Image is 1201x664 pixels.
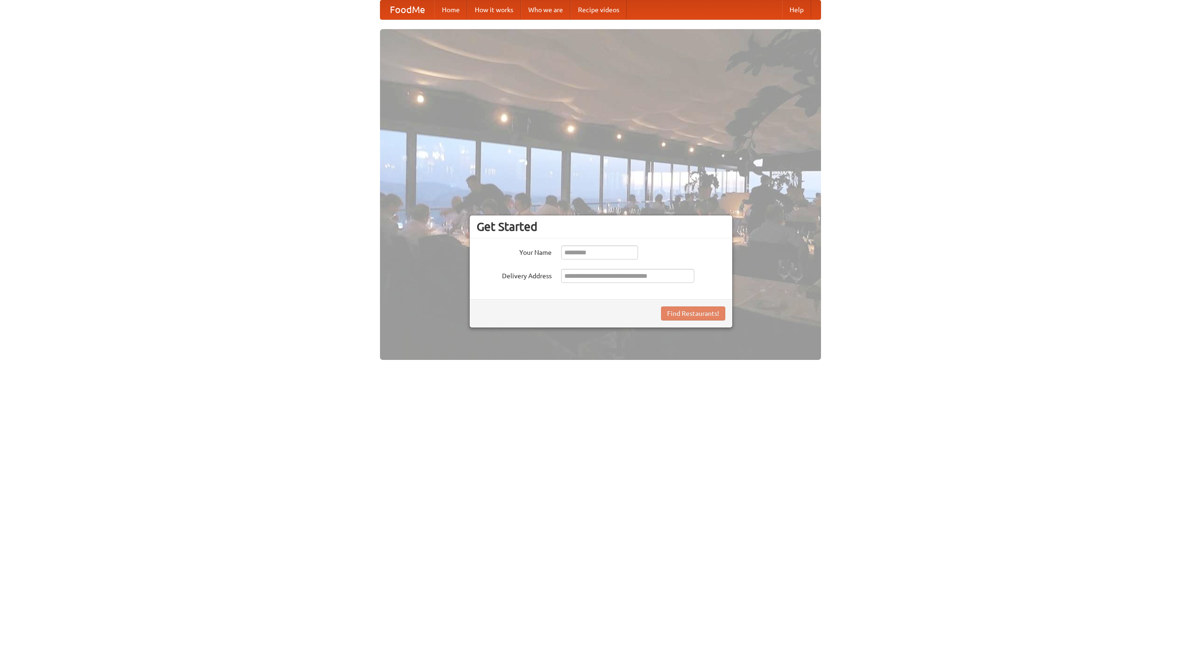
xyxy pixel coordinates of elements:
a: Recipe videos [570,0,627,19]
a: Who we are [521,0,570,19]
a: How it works [467,0,521,19]
button: Find Restaurants! [661,306,725,321]
a: Home [434,0,467,19]
a: FoodMe [380,0,434,19]
a: Help [782,0,811,19]
label: Your Name [477,245,552,257]
h3: Get Started [477,220,725,234]
label: Delivery Address [477,269,552,281]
